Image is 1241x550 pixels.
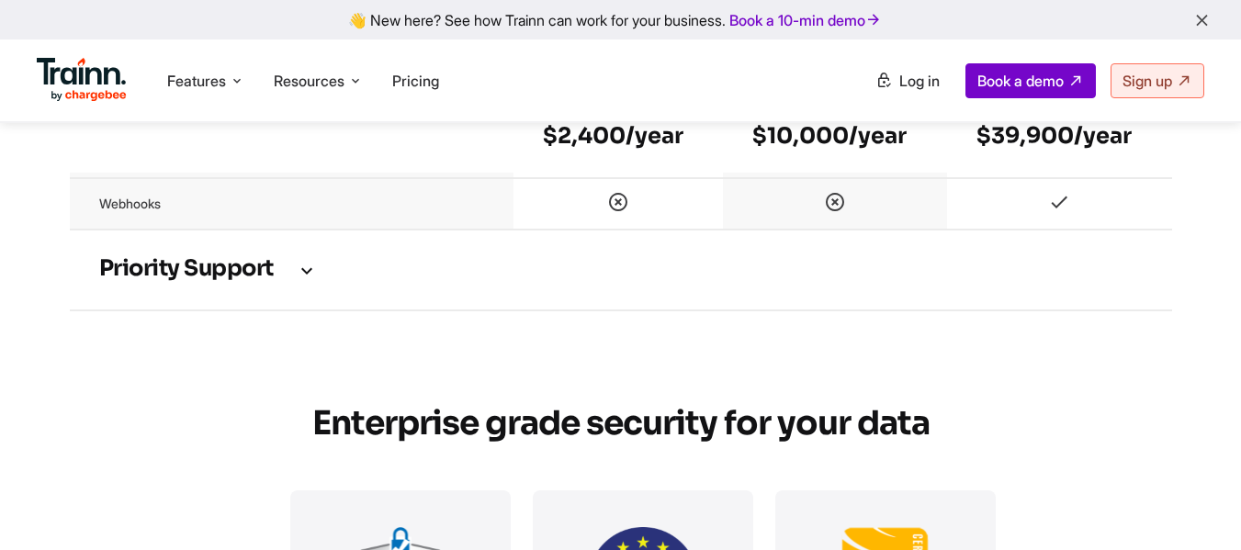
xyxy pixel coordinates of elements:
span: Resources [274,71,344,91]
span: Book a demo [977,72,1064,90]
a: Sign up [1111,63,1204,98]
iframe: Chat Widget [1149,462,1241,550]
div: 👋 New here? See how Trainn can work for your business. [11,11,1230,28]
span: Features [167,71,226,91]
a: Log in [864,64,951,97]
h2: Enterprise grade security for your data [290,394,952,454]
td: Webhooks [70,178,513,230]
a: Pricing [392,72,439,90]
span: Log in [899,72,940,90]
span: Sign up [1123,72,1172,90]
a: Book a 10-min demo [726,7,886,33]
h6: $2,400/year [543,121,694,151]
h6: $10,000/year [752,121,918,151]
a: Book a demo [965,63,1096,98]
h6: $39,900/year [976,121,1143,151]
h3: Priority support [99,260,1143,280]
img: Trainn Logo [37,58,127,102]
